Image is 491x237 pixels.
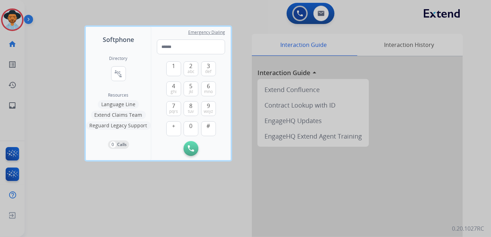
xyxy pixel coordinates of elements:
button: 1 [166,61,181,76]
p: 0.20.1027RC [452,224,484,233]
button: 6mno [201,81,216,96]
button: 7pqrs [166,101,181,116]
button: Language Line [98,100,139,109]
button: 4ghi [166,81,181,96]
span: 6 [207,82,210,90]
span: Softphone [103,35,134,44]
button: 9wxyz [201,101,216,116]
span: 4 [172,82,175,90]
button: + [166,121,181,136]
span: 3 [207,62,210,70]
span: ghi [171,89,177,95]
span: tuv [188,109,194,114]
button: 5jkl [184,81,198,96]
span: 0 [190,122,193,130]
button: Extend Claims Team [91,111,146,119]
span: abc [187,69,195,74]
span: def [205,69,212,74]
button: 0 [184,121,198,136]
span: # [207,122,210,130]
button: 2abc [184,61,198,76]
h2: Directory [109,56,128,61]
img: call-button [188,145,194,152]
span: Resources [108,92,129,98]
span: + [172,122,175,130]
span: mno [204,89,213,95]
button: 0Calls [108,140,129,149]
span: 8 [190,102,193,110]
span: 5 [190,82,193,90]
span: jkl [189,89,193,95]
button: # [201,121,216,136]
button: Reguard Legacy Support [86,121,151,130]
button: 8tuv [184,101,198,116]
button: 3def [201,61,216,76]
span: 1 [172,62,175,70]
mat-icon: connect_without_contact [114,69,123,78]
span: 9 [207,102,210,110]
span: pqrs [169,109,178,114]
p: 0 [110,141,116,148]
span: Emergency Dialing [188,30,225,35]
span: 7 [172,102,175,110]
span: 2 [190,62,193,70]
span: wxyz [204,109,213,114]
p: Calls [117,141,127,148]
